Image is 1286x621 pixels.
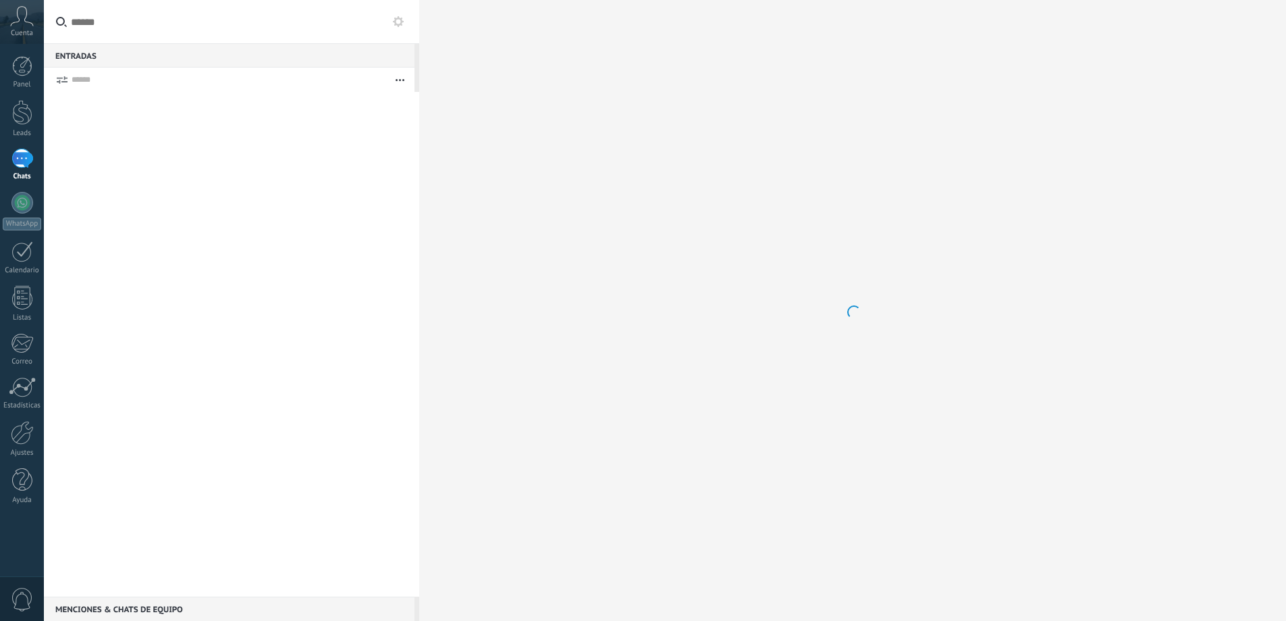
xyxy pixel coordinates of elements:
div: Leads [3,129,42,138]
span: Cuenta [11,29,33,38]
div: Panel [3,80,42,89]
div: Entradas [44,43,414,68]
div: Listas [3,314,42,322]
div: Calendario [3,266,42,275]
div: Chats [3,172,42,181]
div: Ajustes [3,449,42,457]
div: Ayuda [3,496,42,505]
div: Correo [3,357,42,366]
button: Más [385,68,414,92]
div: Menciones & Chats de equipo [44,597,414,621]
div: Estadísticas [3,401,42,410]
div: WhatsApp [3,218,41,230]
